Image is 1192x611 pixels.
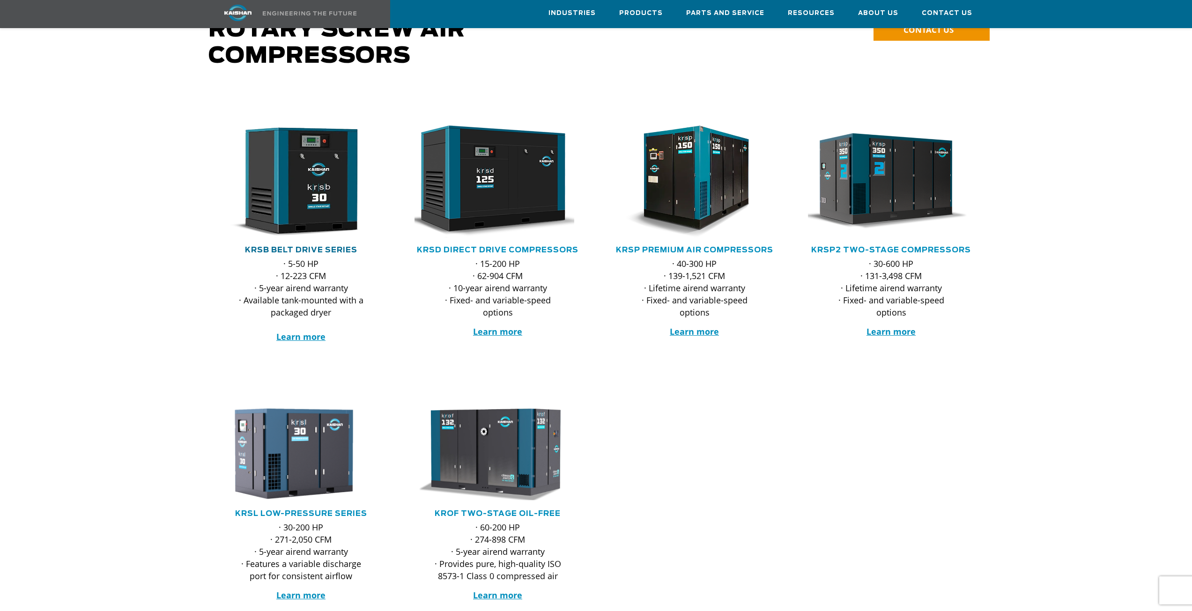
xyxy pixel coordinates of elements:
[417,246,578,254] a: KRSD Direct Drive Compressors
[435,510,561,517] a: KROF TWO-STAGE OIL-FREE
[276,589,326,601] a: Learn more
[235,510,367,517] a: KRSL Low-Pressure Series
[686,0,764,26] a: Parts and Service
[548,0,596,26] a: Industries
[218,406,385,501] div: krsl30
[433,521,563,582] p: · 60-200 HP · 274-898 CFM · 5-year airend warranty · Provides pure, high-quality ISO 8573-1 Class...
[866,326,916,337] a: Learn more
[811,246,971,254] a: KRSP2 Two-Stage Compressors
[686,8,764,19] span: Parts and Service
[263,11,356,15] img: Engineering the future
[858,8,898,19] span: About Us
[473,589,522,601] a: Learn more
[415,406,581,501] div: krof132
[801,125,968,238] img: krsp350
[218,125,385,238] div: krsb30
[433,258,563,318] p: · 15-200 HP · 62-904 CFM · 10-year airend warranty · Fixed- and variable-speed options
[630,258,759,318] p: · 40-300 HP · 139-1,521 CFM · Lifetime airend warranty · Fixed- and variable-speed options
[407,125,574,238] img: krsd125
[604,125,771,238] img: krsp150
[874,20,990,41] a: CONTACT US
[237,521,366,582] p: · 30-200 HP · 271-2,050 CFM · 5-year airend warranty · Features a variable discharge port for con...
[788,8,835,19] span: Resources
[211,406,378,501] img: krsl30
[827,258,956,318] p: · 30-600 HP · 131-3,498 CFM · Lifetime airend warranty · Fixed- and variable-speed options
[203,5,273,21] img: kaishan logo
[276,331,326,342] a: Learn more
[237,258,366,343] p: · 5-50 HP · 12-223 CFM · 5-year airend warranty · Available tank-mounted with a packaged dryer
[619,0,663,26] a: Products
[788,0,835,26] a: Resources
[473,326,522,337] a: Learn more
[808,125,975,238] div: krsp350
[211,125,378,238] img: krsb30
[611,125,778,238] div: krsp150
[407,406,574,501] img: krof132
[616,246,773,254] a: KRSP Premium Air Compressors
[670,326,719,337] a: Learn more
[619,8,663,19] span: Products
[903,24,954,35] span: CONTACT US
[922,0,972,26] a: Contact Us
[858,0,898,26] a: About Us
[415,125,581,238] div: krsd125
[548,8,596,19] span: Industries
[922,8,972,19] span: Contact Us
[245,246,357,254] a: KRSB Belt Drive Series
